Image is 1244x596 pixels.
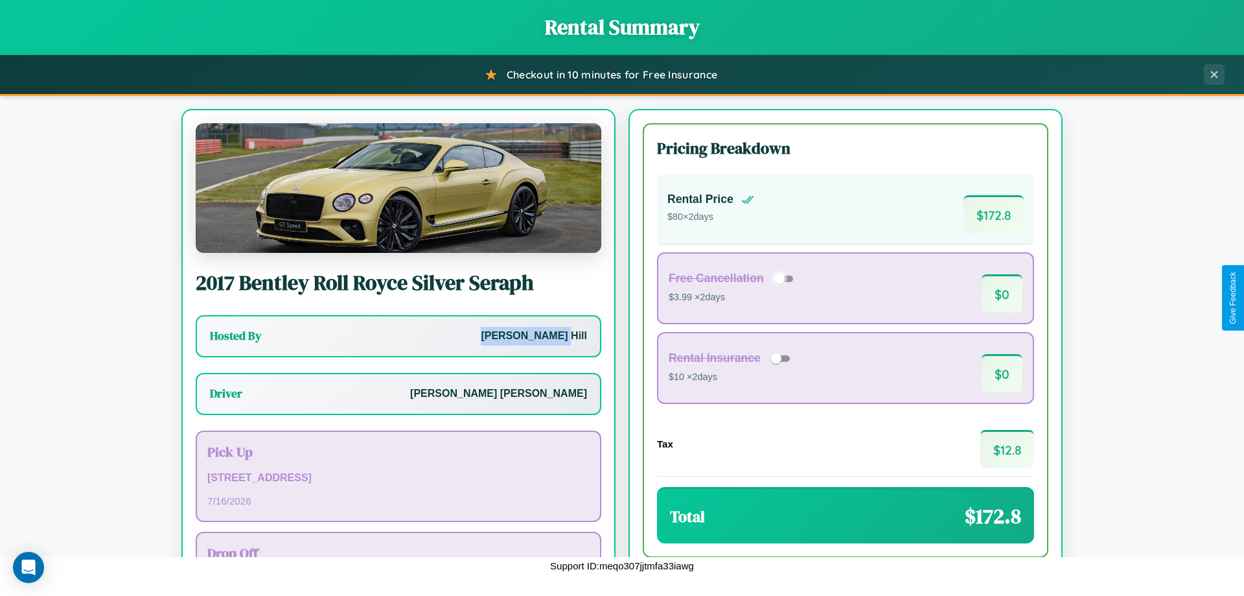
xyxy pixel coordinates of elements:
p: [STREET_ADDRESS] [207,469,590,488]
span: $ 172.8 [965,502,1021,530]
div: Open Intercom Messenger [13,552,44,583]
p: $10 × 2 days [669,369,794,386]
span: $ 0 [982,274,1022,313]
h3: Driver [210,386,242,401]
h4: Free Cancellation [669,272,764,285]
p: $ 80 × 2 days [667,209,754,226]
h3: Pick Up [207,442,590,461]
h3: Hosted By [210,328,261,344]
h4: Rental Insurance [669,352,761,365]
h4: Tax [657,438,673,449]
h2: 2017 Bentley Roll Royce Silver Seraph [196,268,601,297]
p: Support ID: meqo307jjtmfa33iawg [550,557,694,575]
p: [PERSON_NAME] Hill [481,327,587,346]
p: $3.99 × 2 days [669,289,798,306]
div: Give Feedback [1228,272,1238,324]
h3: Drop Off [207,543,590,562]
span: $ 12.8 [980,430,1034,468]
h3: Pricing Breakdown [657,137,1034,159]
h4: Rental Price [667,193,733,206]
span: Checkout in 10 minutes for Free Insurance [507,68,717,81]
img: Bentley Roll Royce Silver Seraph [196,123,601,253]
span: $ 0 [982,354,1022,392]
p: 7 / 16 / 2026 [207,492,590,510]
span: $ 172.8 [963,195,1024,233]
h1: Rental Summary [13,13,1231,42]
p: [PERSON_NAME] [PERSON_NAME] [410,385,587,403]
h3: Total [670,506,705,527]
